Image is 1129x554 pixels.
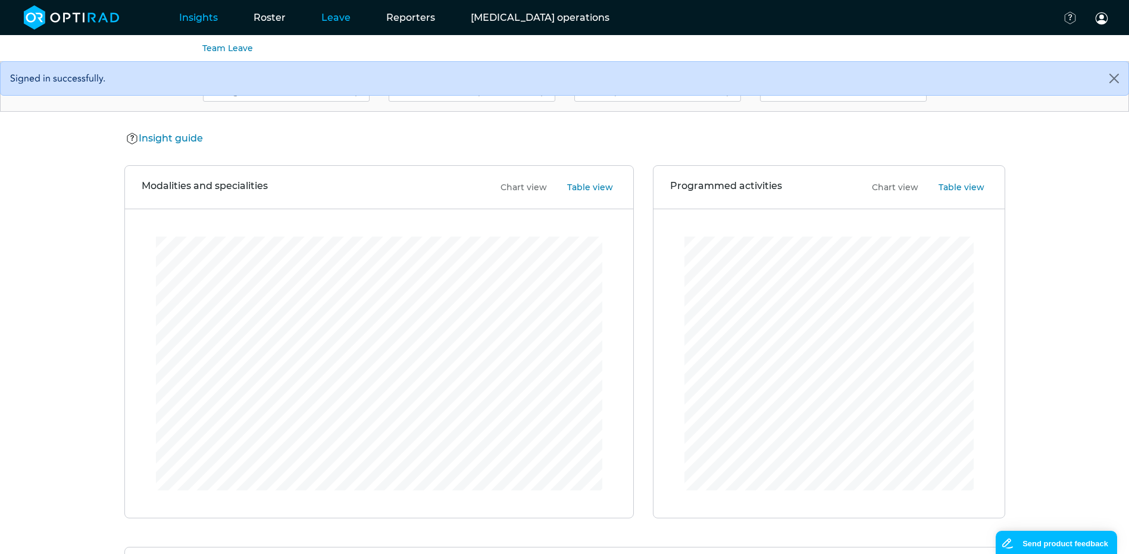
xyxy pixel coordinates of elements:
button: Close [1100,62,1128,95]
h3: Programmed activities [670,180,782,194]
a: Team Leave [202,43,253,53]
h3: Modalities and specialities [142,180,268,194]
button: Table view [924,181,988,194]
img: brand-opti-rad-logos-blue-and-white-d2f68631ba2948856bd03f2d395fb146ddc8fb01b4b6e9315ea85fa773367... [24,5,120,30]
button: Chart view [486,181,551,194]
button: Insight guide [124,131,207,146]
button: Table view [553,181,617,194]
img: Help Icon [126,132,139,146]
button: Chart view [858,181,922,194]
